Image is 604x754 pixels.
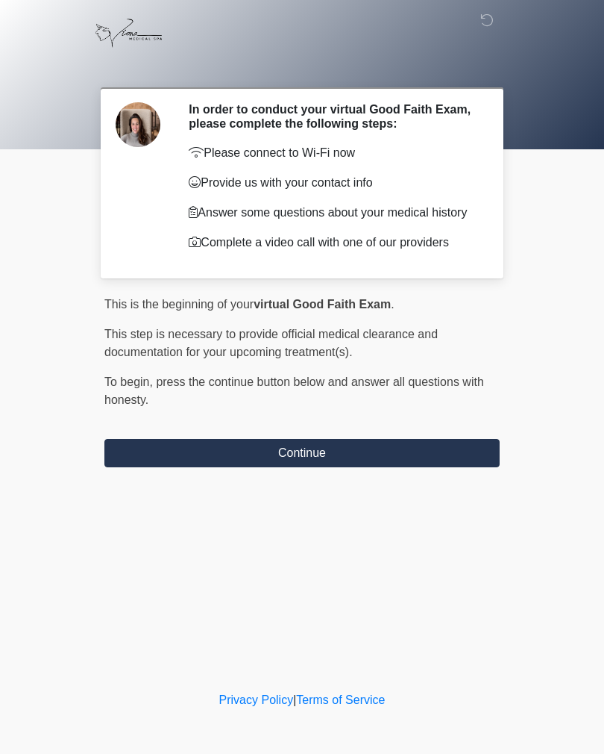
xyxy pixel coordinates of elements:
[189,144,477,162] p: Please connect to Wi-Fi now
[293,694,296,706] a: |
[254,298,391,311] strong: virtual Good Faith Exam
[93,54,511,81] h1: ‎ ‎
[189,174,477,192] p: Provide us with your contact info
[104,439,500,467] button: Continue
[104,376,484,406] span: press the continue button below and answer all questions with honesty.
[189,234,477,252] p: Complete a video call with one of our providers
[104,298,254,311] span: This is the beginning of your
[89,11,168,55] img: Viona Medical Spa Logo
[104,376,156,388] span: To begin,
[189,204,477,222] p: Answer some questions about your medical history
[391,298,394,311] span: .
[296,694,385,706] a: Terms of Service
[189,102,477,131] h2: In order to conduct your virtual Good Faith Exam, please complete the following steps:
[104,328,438,358] span: This step is necessary to provide official medical clearance and documentation for your upcoming ...
[219,694,294,706] a: Privacy Policy
[116,102,160,147] img: Agent Avatar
